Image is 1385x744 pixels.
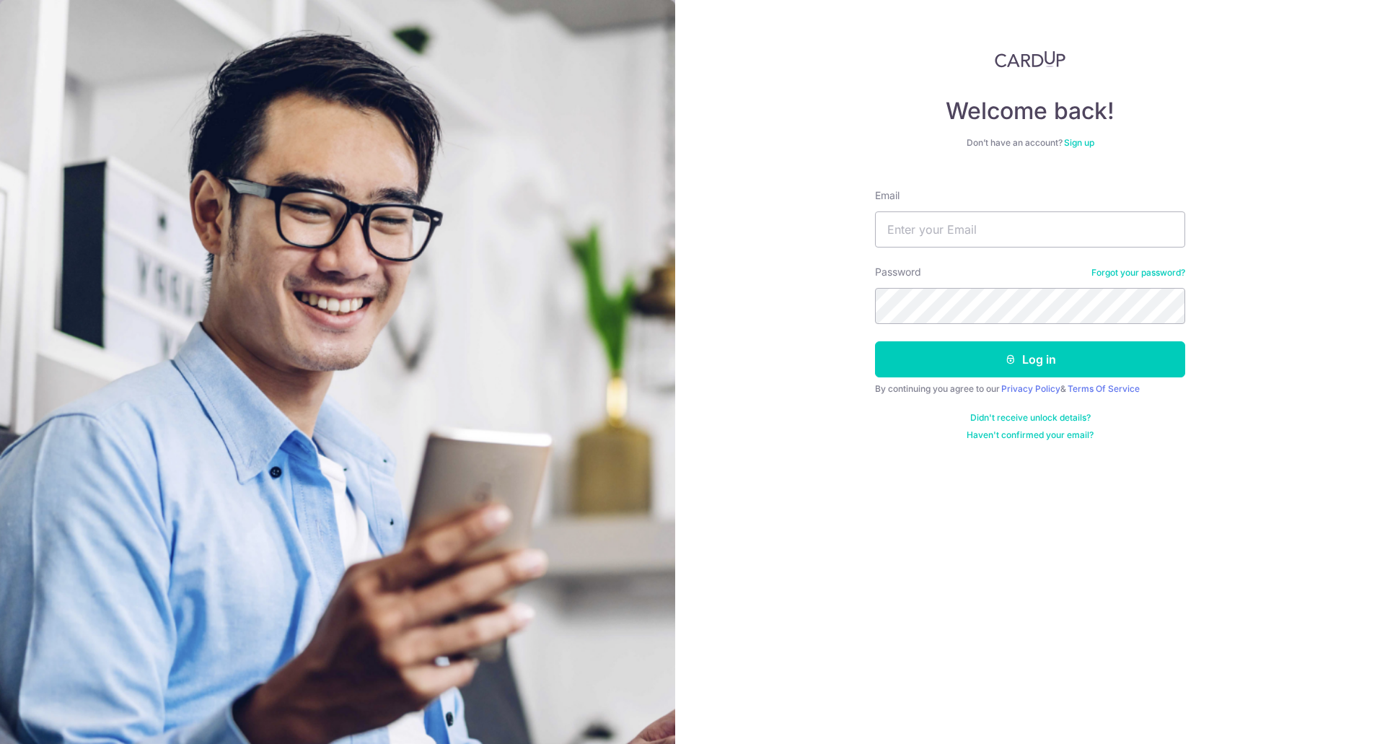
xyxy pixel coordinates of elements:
h4: Welcome back! [875,97,1185,126]
a: Didn't receive unlock details? [970,412,1091,424]
img: CardUp Logo [995,51,1065,68]
label: Email [875,188,900,203]
input: Enter your Email [875,211,1185,248]
a: Haven't confirmed your email? [967,429,1094,441]
div: Don’t have an account? [875,137,1185,149]
a: Terms Of Service [1068,383,1140,394]
button: Log in [875,341,1185,377]
a: Privacy Policy [1001,383,1060,394]
label: Password [875,265,921,279]
a: Forgot your password? [1091,267,1185,279]
div: By continuing you agree to our & [875,383,1185,395]
a: Sign up [1064,137,1094,148]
